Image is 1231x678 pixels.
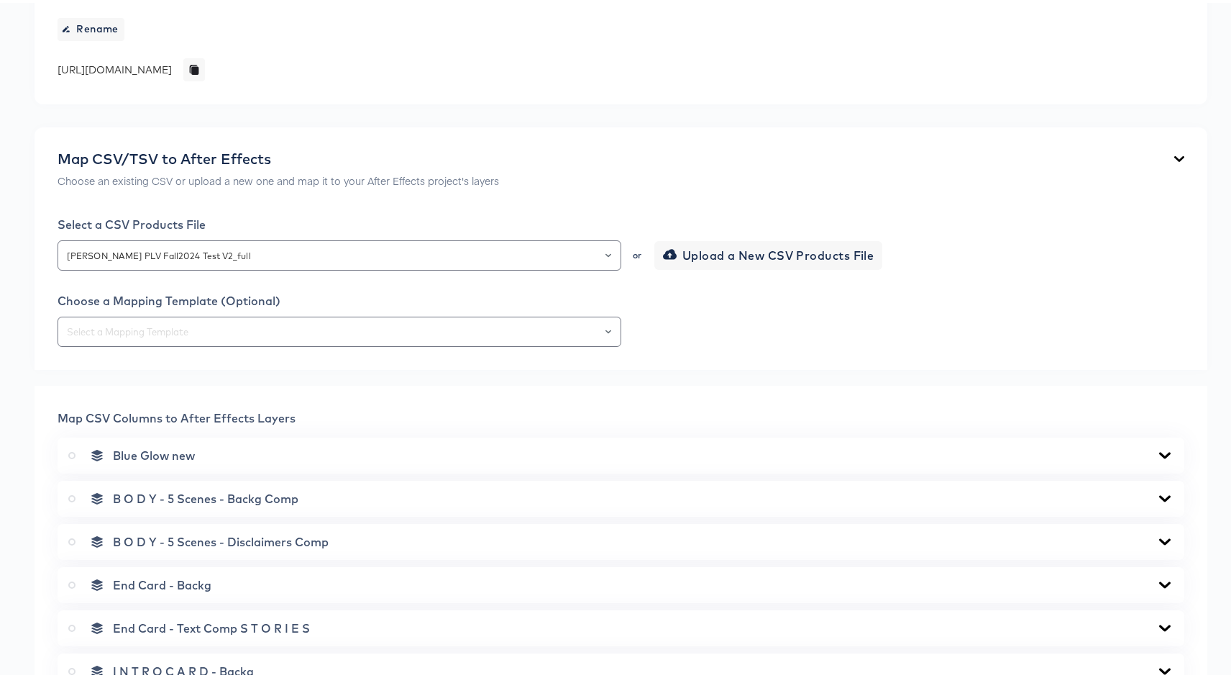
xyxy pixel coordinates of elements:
div: Map CSV/TSV to After Effects [58,148,499,165]
span: B O D Y - 5 Scenes - Backg Comp [113,489,298,503]
input: Select a Mapping Template [64,321,615,338]
span: I N T R O C A R D - Backg [113,661,254,676]
button: Upload a New CSV Products File [654,238,883,267]
span: Rename [63,17,119,35]
div: Choose a Mapping Template (Optional) [58,291,1184,305]
input: Select a Products File [64,245,615,261]
span: B O D Y - 5 Scenes - Disclaimers Comp [113,532,329,546]
div: [URL][DOMAIN_NAME] [58,60,172,74]
button: Open [605,319,611,339]
button: Rename [58,15,124,38]
button: Open [605,243,611,263]
div: or [632,248,644,257]
span: Blue Glow new [113,446,195,460]
p: Choose an existing CSV or upload a new one and map it to your After Effects project's layers [58,171,499,185]
span: Upload a New CSV Products File [666,243,874,263]
div: Select a CSV Products File [58,214,1184,229]
span: End Card - Backg [113,575,211,589]
span: Map CSV Columns to After Effects Layers [58,408,296,422]
span: End Card - Text Comp S T O R I E S [113,618,310,633]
